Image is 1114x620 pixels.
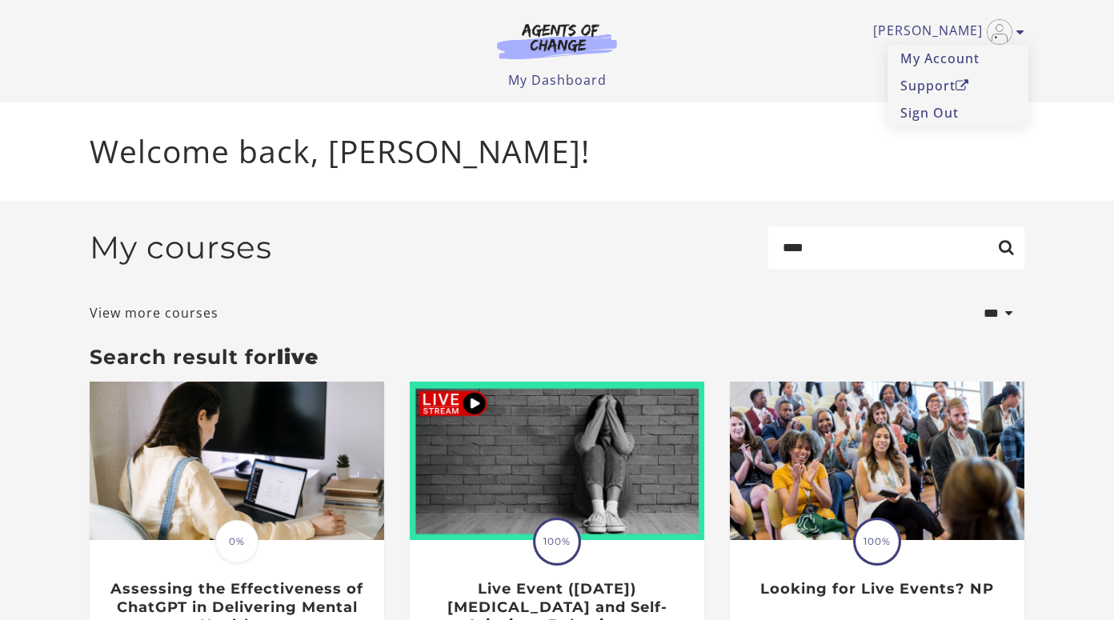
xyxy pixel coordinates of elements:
a: My Account [888,45,1028,72]
a: View more courses [90,303,218,322]
a: Toggle menu [873,19,1016,45]
img: Agents of Change Logo [480,22,634,59]
h3: Looking for Live Events? NP [747,580,1007,598]
span: 0% [215,520,258,563]
a: Sign Out [888,99,1028,126]
span: 100% [535,520,579,563]
span: 100% [856,520,899,563]
strong: live [277,345,319,369]
h3: Search result for [90,345,1024,369]
a: SupportOpen in a new window [888,72,1028,99]
a: My Dashboard [508,71,607,89]
p: Welcome back, [PERSON_NAME]! [90,128,1024,175]
i: Open in a new window [956,79,969,92]
h2: My courses [90,229,272,266]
